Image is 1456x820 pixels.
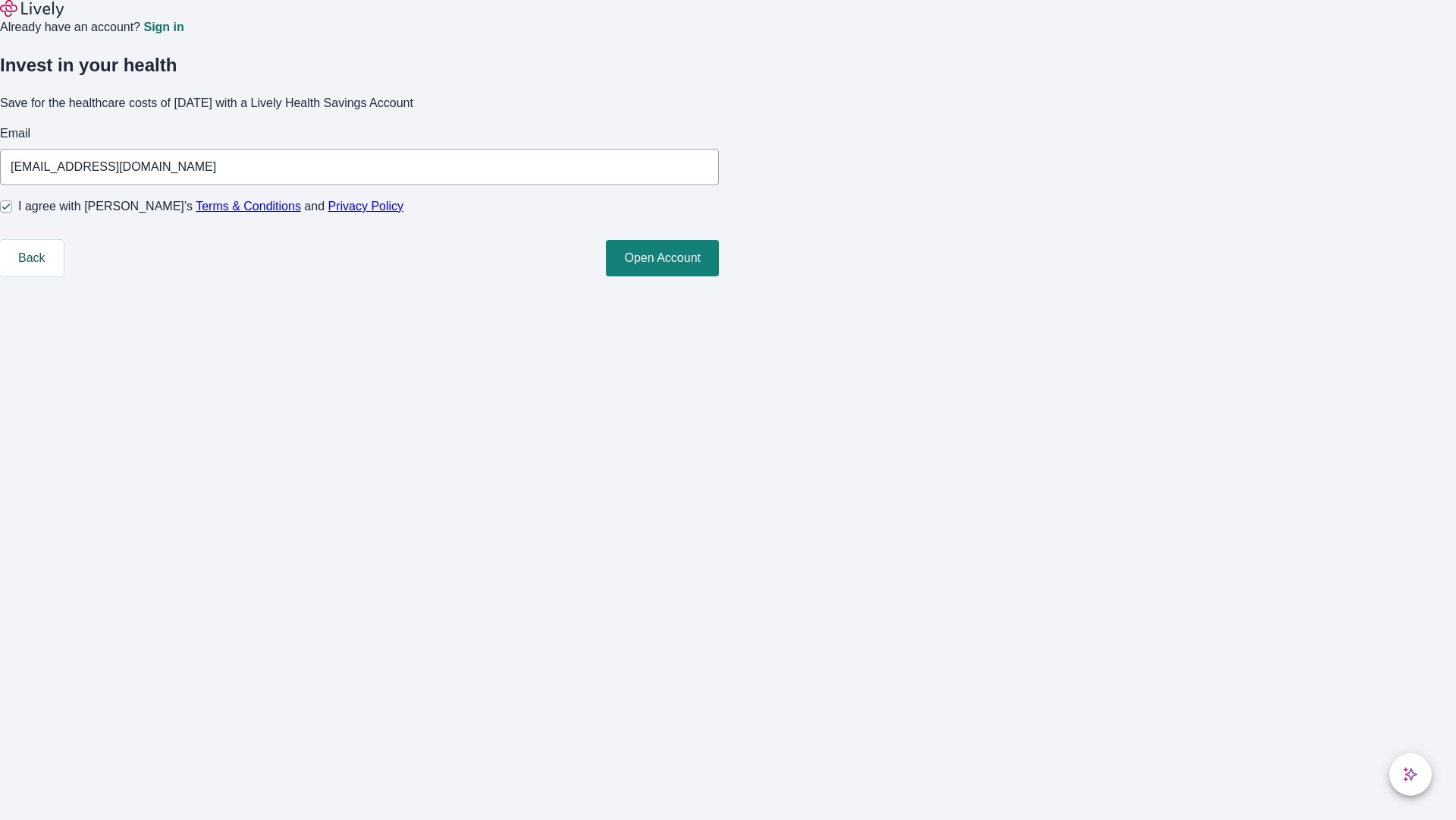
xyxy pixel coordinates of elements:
a: Sign in [143,21,184,33]
a: Terms & Conditions [196,200,301,213]
a: Privacy Policy [328,200,404,213]
button: Open Account [606,240,719,276]
button: chat [1389,753,1432,796]
span: I agree with [PERSON_NAME]’s and [18,197,403,216]
svg: Lively AI Assistant [1403,767,1418,782]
